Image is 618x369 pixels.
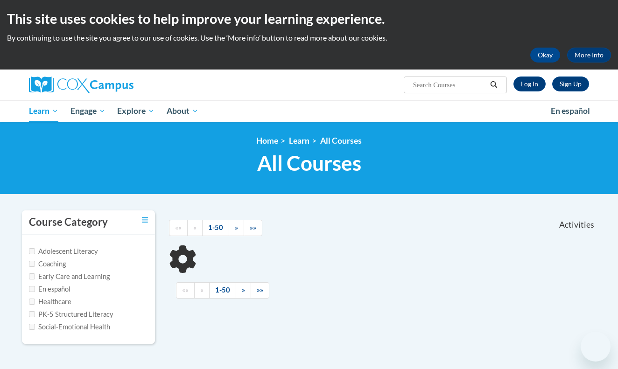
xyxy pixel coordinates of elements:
[29,77,133,93] img: Cox Campus
[29,259,66,269] label: Coaching
[29,248,35,254] input: Checkbox for Options
[29,105,58,117] span: Learn
[244,220,262,236] a: End
[176,282,195,299] a: Begining
[202,220,229,236] a: 1-50
[29,309,113,320] label: PK-5 Structured Literacy
[193,223,197,231] span: «
[242,286,245,294] span: »
[200,286,204,294] span: «
[15,100,603,122] div: Main menu
[236,282,251,299] a: Next
[559,220,594,230] span: Activities
[29,297,71,307] label: Healthcare
[257,151,361,175] span: All Courses
[194,282,210,299] a: Previous
[29,322,110,332] label: Social-Emotional Health
[29,324,35,330] input: Checkbox for Options
[257,286,263,294] span: »»
[256,136,278,146] a: Home
[111,100,161,122] a: Explore
[320,136,362,146] a: All Courses
[169,220,188,236] a: Begining
[209,282,236,299] a: 1-50
[187,220,203,236] a: Previous
[229,220,244,236] a: Next
[29,261,35,267] input: Checkbox for Options
[64,100,112,122] a: Engage
[513,77,546,91] a: Log In
[29,77,206,93] a: Cox Campus
[235,223,238,231] span: »
[487,79,501,91] button: Search
[567,48,611,63] a: More Info
[29,311,35,317] input: Checkbox for Options
[551,106,590,116] span: En español
[250,223,256,231] span: »»
[251,282,269,299] a: End
[117,105,154,117] span: Explore
[289,136,309,146] a: Learn
[29,299,35,305] input: Checkbox for Options
[175,223,182,231] span: ««
[29,246,98,257] label: Adolescent Literacy
[29,272,110,282] label: Early Care and Learning
[7,33,611,43] p: By continuing to use the site you agree to our use of cookies. Use the ‘More info’ button to read...
[29,273,35,279] input: Checkbox for Options
[7,9,611,28] h2: This site uses cookies to help improve your learning experience.
[581,332,611,362] iframe: Button to launch messaging window
[552,77,589,91] a: Register
[182,286,189,294] span: ««
[530,48,560,63] button: Okay
[29,284,70,294] label: En español
[29,215,108,230] h3: Course Category
[161,100,204,122] a: About
[70,105,105,117] span: Engage
[545,101,596,121] a: En español
[167,105,198,117] span: About
[29,286,35,292] input: Checkbox for Options
[23,100,64,122] a: Learn
[142,215,148,225] a: Toggle collapse
[412,79,487,91] input: Search Courses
